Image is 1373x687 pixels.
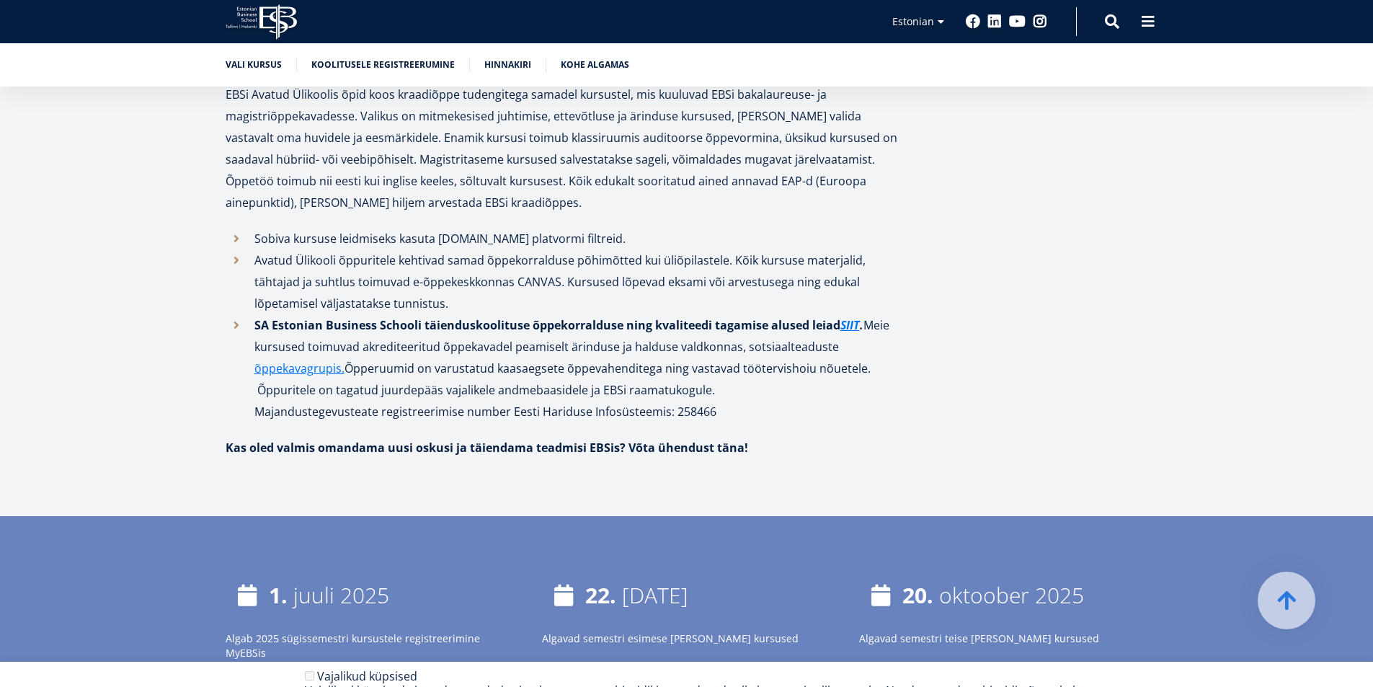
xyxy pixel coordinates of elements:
[939,580,1084,610] time: oktoober 2025
[254,228,910,249] p: Sobiva kursuse leidmiseks kasuta [DOMAIN_NAME] platvormi filtreid.
[269,580,288,610] strong: 1.
[859,631,1147,646] p: Algavad semestri teise [PERSON_NAME] kursused
[254,358,345,379] a: õppekavagrupis.
[1033,14,1047,29] a: Instagram
[622,580,688,610] time: [DATE]
[226,440,748,456] strong: Kas oled valmis omandama uusi oskusi ja täiendama teadmisi EBSis? Võta ühendust täna!
[317,668,417,684] label: Vajalikud küpsised
[254,317,863,333] strong: SA Estonian Business Schooli täienduskoolituse õppekorralduse ning kvaliteedi tagamise alused leiad
[840,317,863,333] em: .
[561,58,629,72] a: Kohe algamas
[311,58,455,72] a: Koolitusele registreerumine
[1009,14,1026,29] a: Youtube
[902,580,933,610] strong: 20.
[226,314,910,422] li: Majandustegevusteate registreerimise number Eesti Hariduse Infosüsteemis: 258466
[585,580,616,610] strong: 22.
[226,84,910,213] p: EBSi Avatud Ülikoolis õpid koos kraadiõppe tudengitega samadel kursustel, mis kuuluvad EBSi bakal...
[254,249,910,314] p: Avatud Ülikooli õppuritele kehtivad samad õppekorralduse põhimõtted kui üliõpilastele. Kõik kursu...
[966,14,980,29] a: Facebook
[542,631,830,646] p: Algavad semestri esimese [PERSON_NAME] kursused
[293,580,389,610] time: juuli 2025
[226,631,514,660] p: Algab 2025 sügissemestri kursustele registreerimine MyEBSis
[987,14,1002,29] a: Linkedin
[840,314,860,336] a: SIIT
[226,58,282,72] a: Vali kursus
[254,317,889,398] b: Meie kursused toimuvad akrediteeritud õppekavadel peamiselt ärinduse ja halduse valdkonnas, sotsi...
[484,58,531,72] a: Hinnakiri
[342,1,388,14] span: First name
